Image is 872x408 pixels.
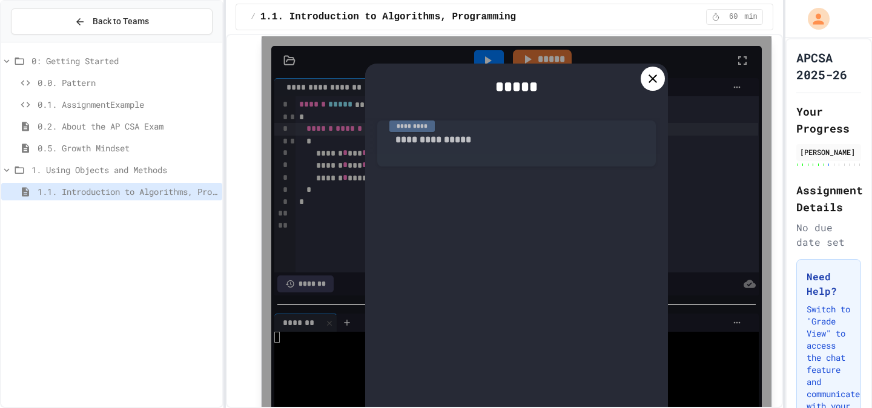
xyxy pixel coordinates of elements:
[31,163,217,176] span: 1. Using Objects and Methods
[38,185,217,198] span: 1.1. Introduction to Algorithms, Programming, and Compilers
[795,5,833,33] div: My Account
[807,269,851,298] h3: Need Help?
[796,220,861,249] div: No due date set
[251,12,255,22] span: /
[38,142,217,154] span: 0.5. Growth Mindset
[11,8,213,35] button: Back to Teams
[796,182,861,216] h2: Assignment Details
[260,10,604,24] span: 1.1. Introduction to Algorithms, Programming, and Compilers
[31,54,217,67] span: 0: Getting Started
[38,76,217,89] span: 0.0. Pattern
[93,15,149,28] span: Back to Teams
[724,12,743,22] span: 60
[38,120,217,133] span: 0.2. About the AP CSA Exam
[800,146,857,157] div: [PERSON_NAME]
[38,98,217,111] span: 0.1. AssignmentExample
[744,12,758,22] span: min
[796,103,861,137] h2: Your Progress
[796,49,861,83] h1: APCSA 2025-26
